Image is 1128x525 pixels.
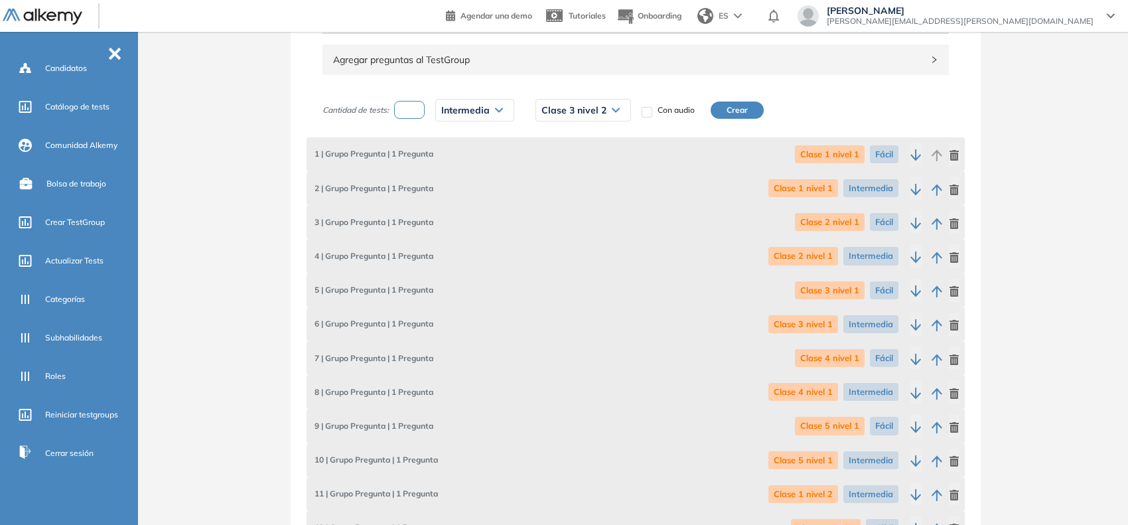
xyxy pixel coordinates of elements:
[322,44,949,75] div: Agregar preguntas al TestGroup
[734,13,742,19] img: arrow
[870,281,898,299] span: Fácil
[312,454,438,466] span: 1 Pregunta
[45,370,66,382] span: Roles
[45,332,102,344] span: Subhabilidades
[827,16,1093,27] span: [PERSON_NAME][EMAIL_ADDRESS][PERSON_NAME][DOMAIN_NAME]
[870,349,898,367] span: Fácil
[45,255,104,267] span: Actualizar Tests
[795,213,865,231] span: Clase 2 nivel 1
[768,383,838,401] span: Clase 4 nivel 1
[843,383,898,401] span: Intermedia
[719,10,729,22] span: ES
[312,216,433,228] span: 1 Pregunta
[843,485,898,503] span: Intermedia
[333,52,922,67] span: Agregar preguntas al TestGroup
[795,145,865,163] span: Clase 1 nivel 1
[768,451,838,469] span: Clase 5 nivel 1
[638,11,681,21] span: Onboarding
[827,5,1093,16] span: [PERSON_NAME]
[312,386,433,398] span: 1 Pregunta
[795,281,865,299] span: Clase 3 nivel 1
[697,8,713,24] img: world
[768,485,838,503] span: Clase 1 nivel 2
[795,417,865,435] span: Clase 5 nivel 1
[45,101,109,113] span: Catálogo de tests
[870,145,898,163] span: Fácil
[541,105,606,115] span: Clase 3 nivel 2
[711,102,764,119] button: Crear
[45,139,117,151] span: Comunidad Alkemy
[843,179,898,197] span: Intermedia
[46,178,106,190] span: Bolsa de trabajo
[768,315,838,333] span: Clase 3 nivel 1
[658,104,695,116] span: Con audio
[616,2,681,31] button: Onboarding
[930,56,938,64] span: right
[460,11,532,21] span: Agendar una demo
[312,148,433,160] span: 1 Pregunta
[446,7,532,23] a: Agendar una demo
[312,488,438,500] span: 1 Pregunta
[843,315,898,333] span: Intermedia
[45,447,94,459] span: Cerrar sesión
[312,352,433,364] span: 1 Pregunta
[843,247,898,265] span: Intermedia
[870,417,898,435] span: Fácil
[569,11,606,21] span: Tutoriales
[45,293,85,305] span: Categorías
[312,250,433,262] span: 1 Pregunta
[45,409,118,421] span: Reiniciar testgroups
[312,284,433,296] span: 1 Pregunta
[843,451,898,469] span: Intermedia
[45,216,105,228] span: Crear TestGroup
[441,105,490,115] span: Intermedia
[795,349,865,367] span: Clase 4 nivel 1
[322,104,389,116] span: Cantidad de tests:
[768,179,838,197] span: Clase 1 nivel 1
[3,9,82,25] img: Logo
[312,183,433,194] span: 1 Pregunta
[312,318,433,330] span: 1 Pregunta
[768,247,838,265] span: Clase 2 nivel 1
[45,62,87,74] span: Candidatos
[312,420,433,432] span: 1 Pregunta
[870,213,898,231] span: Fácil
